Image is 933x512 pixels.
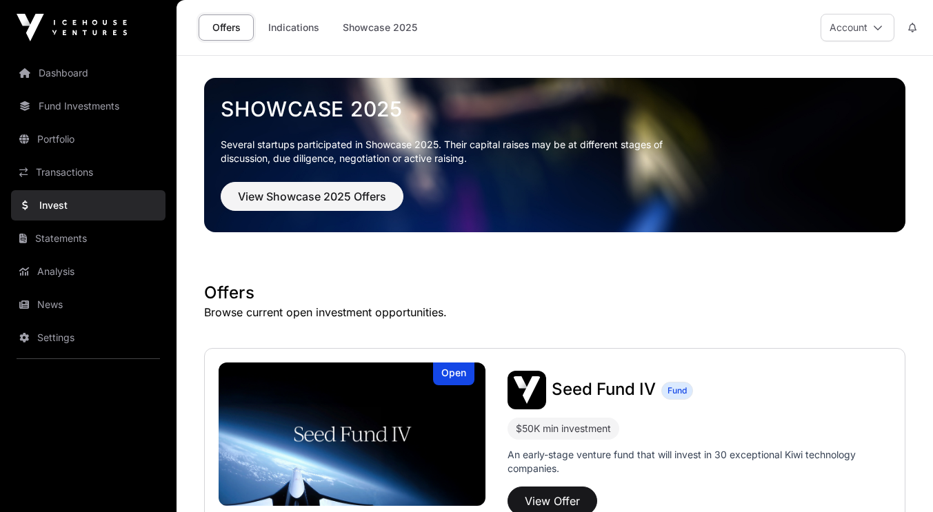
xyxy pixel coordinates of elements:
span: Seed Fund IV [552,379,656,399]
p: An early-stage venture fund that will invest in 30 exceptional Kiwi technology companies. [508,448,891,475]
h1: Offers [204,282,905,304]
a: Settings [11,322,165,353]
a: Transactions [11,157,165,187]
a: Dashboard [11,58,165,88]
div: $50K min investment [508,418,619,440]
a: News [11,289,165,320]
button: View Showcase 2025 Offers [221,182,403,211]
a: Invest [11,190,165,221]
p: Browse current open investment opportunities. [204,304,905,320]
div: Open [433,362,474,385]
div: $50K min investment [516,420,611,437]
p: Several startups participated in Showcase 2025. Their capital raises may be at different stages o... [221,138,684,165]
a: Portfolio [11,124,165,154]
a: Fund Investments [11,91,165,121]
img: Seed Fund IV [219,362,485,506]
img: Seed Fund IV [508,371,546,409]
a: Seed Fund IVOpen [219,362,485,506]
button: Account [821,14,894,41]
img: Showcase 2025 [204,78,905,232]
span: Fund [668,385,687,396]
a: Statements [11,223,165,254]
span: View Showcase 2025 Offers [238,188,386,205]
a: Seed Fund IV [552,381,656,399]
a: Showcase 2025 [221,96,889,121]
a: Indications [259,14,328,41]
a: View Showcase 2025 Offers [221,196,403,209]
a: Showcase 2025 [334,14,426,41]
a: Analysis [11,256,165,287]
img: Icehouse Ventures Logo [17,14,127,41]
a: Offers [199,14,254,41]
